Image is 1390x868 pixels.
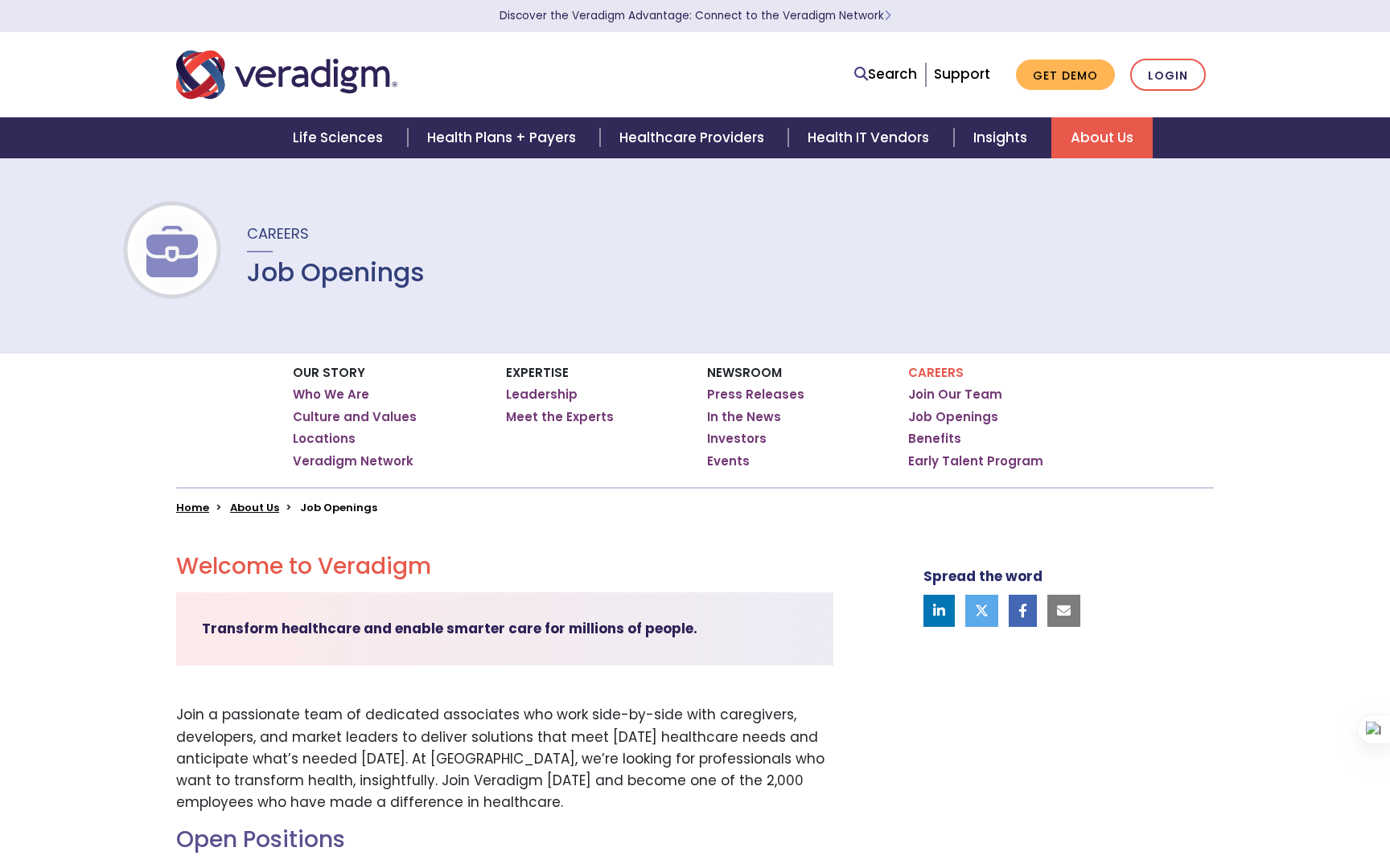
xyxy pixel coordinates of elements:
a: Leadership [506,387,578,403]
span: Careers [247,223,309,244]
strong: Spread the word [923,567,1042,586]
a: Locations [293,431,356,447]
span: Learn More [884,8,891,23]
a: Benefits [908,431,961,447]
a: Search [854,63,917,85]
a: Login [1130,59,1206,92]
a: Veradigm Network [293,453,413,469]
h1: Job Openings [247,257,425,288]
strong: Transform healthcare and enable smarter care for millions of people. [202,619,697,638]
a: Health IT Vendors [788,117,953,158]
a: Join Our Team [908,387,1002,403]
a: Culture and Values [293,409,417,425]
a: Health Plans + Payers [408,117,600,158]
a: Press Releases [707,387,804,403]
a: Get Demo [1016,59,1115,91]
a: Early Talent Program [908,453,1043,469]
img: Veradigm logo [176,48,397,101]
a: Meet the Experts [506,409,614,425]
a: Discover the Veradigm Advantage: Connect to the Veradigm NetworkLearn More [500,8,891,23]
a: Support [934,64,990,84]
h2: Welcome to Veradigm [176,553,833,580]
h2: Open Positions [176,826,833,854]
a: Life Sciences [273,117,407,158]
a: Healthcare Providers [600,117,788,158]
a: Who We Are [293,387,369,403]
a: About Us [230,500,279,515]
p: Join a passionate team of dedicated associates who work side-by-side with caregivers, developers,... [176,704,833,813]
a: About Us [1051,117,1153,158]
a: In the News [707,409,781,425]
a: Events [707,453,750,469]
a: Home [176,500,209,515]
a: Job Openings [908,409,998,425]
a: Investors [707,431,767,447]
a: Insights [954,117,1051,158]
